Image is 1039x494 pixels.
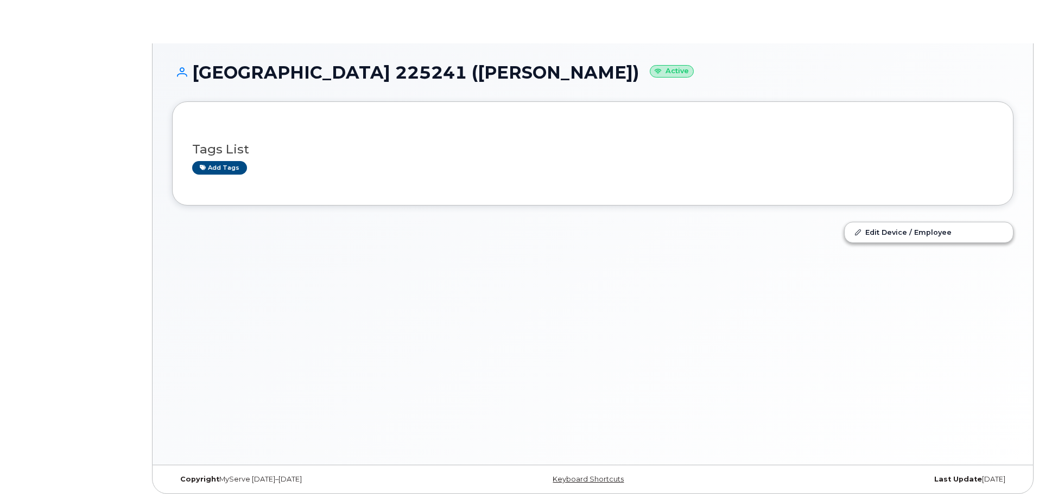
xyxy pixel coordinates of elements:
[172,63,1013,82] h1: [GEOGRAPHIC_DATA] 225241 ([PERSON_NAME])
[192,161,247,175] a: Add tags
[180,475,219,483] strong: Copyright
[934,475,982,483] strong: Last Update
[733,475,1013,484] div: [DATE]
[650,65,694,78] small: Active
[553,475,624,483] a: Keyboard Shortcuts
[845,222,1013,242] a: Edit Device / Employee
[172,475,453,484] div: MyServe [DATE]–[DATE]
[192,143,993,156] h3: Tags List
